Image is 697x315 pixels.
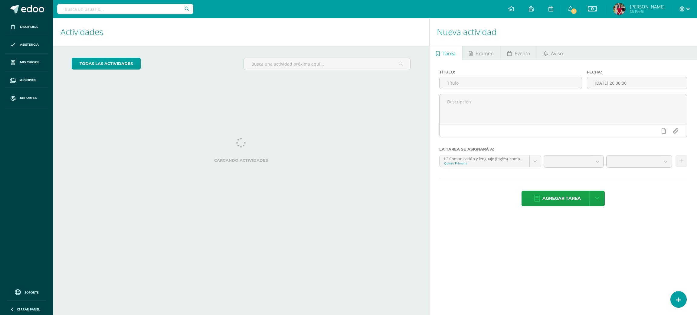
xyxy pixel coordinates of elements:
[630,4,665,10] span: [PERSON_NAME]
[551,46,563,61] span: Aviso
[613,3,625,15] img: 352c638b02aaae08c95ba80ed60c845f.png
[463,46,500,60] a: Examen
[571,8,577,15] span: 1
[444,155,525,161] div: L3 Comunicación y lenguaje (Inglés) 'compound--L3 Comunicación y lenguaje (Inglés)'
[501,46,537,60] a: Evento
[5,18,48,36] a: Disciplina
[17,307,40,311] span: Cerrar panel
[244,58,410,70] input: Busca una actividad próxima aquí...
[61,18,422,46] h1: Actividades
[20,60,39,65] span: Mis cursos
[476,46,494,61] span: Examen
[440,77,582,89] input: Título
[5,54,48,72] a: Mis cursos
[5,36,48,54] a: Asistencia
[587,77,687,89] input: Fecha de entrega
[430,46,462,60] a: Tarea
[5,89,48,107] a: Reportes
[587,70,687,74] label: Fecha:
[72,158,411,163] label: Cargando actividades
[72,58,141,70] a: todas las Actividades
[437,18,690,46] h1: Nueva actividad
[7,288,46,296] a: Soporte
[57,4,193,14] input: Busca un usuario...
[444,161,525,165] div: Quinto Primaria
[20,42,39,47] span: Asistencia
[25,290,39,294] span: Soporte
[630,9,665,14] span: Mi Perfil
[439,147,687,151] label: La tarea se asignará a:
[443,46,456,61] span: Tarea
[20,24,38,29] span: Disciplina
[20,96,37,100] span: Reportes
[537,46,569,60] a: Aviso
[5,71,48,89] a: Archivos
[440,155,541,167] a: L3 Comunicación y lenguaje (Inglés) 'compound--L3 Comunicación y lenguaje (Inglés)'Quinto Primaria
[20,78,36,83] span: Archivos
[542,191,581,206] span: Agregar tarea
[439,70,582,74] label: Título:
[515,46,530,61] span: Evento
